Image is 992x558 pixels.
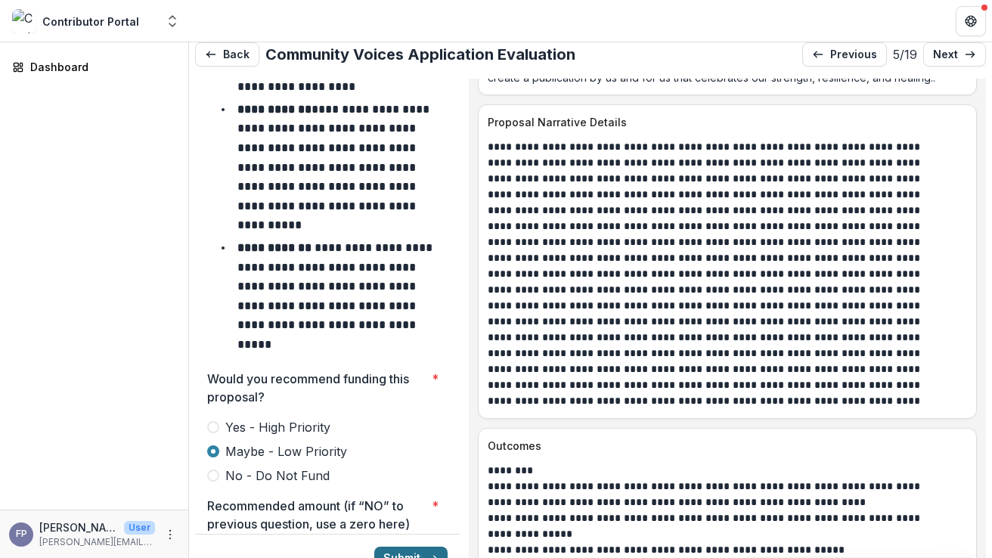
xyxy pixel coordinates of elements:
[265,45,575,64] h2: Community Voices Application Evaluation
[956,6,986,36] button: Get Help
[12,9,36,33] img: Contributor Portal
[488,438,961,454] p: Outcomes
[161,525,179,544] button: More
[802,42,887,67] a: previous
[124,521,155,535] p: User
[42,14,139,29] div: Contributor Portal
[933,48,958,61] p: next
[16,529,27,539] div: Fred Pinguel
[39,535,155,549] p: [PERSON_NAME][EMAIL_ADDRESS][DOMAIN_NAME]
[893,45,917,64] p: 5 / 19
[830,48,877,61] p: previous
[162,6,183,36] button: Open entity switcher
[207,370,426,406] p: Would you recommend funding this proposal?
[39,519,118,535] p: [PERSON_NAME]
[207,497,426,533] p: Recommended amount (if “NO” to previous question, use a zero here)
[488,114,961,130] p: Proposal Narrative Details
[225,442,347,460] span: Maybe - Low Priority
[195,42,259,67] button: Back
[30,59,170,75] div: Dashboard
[923,42,986,67] a: next
[225,418,330,436] span: Yes - High Priority
[225,467,330,485] span: No - Do Not Fund
[6,54,182,79] a: Dashboard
